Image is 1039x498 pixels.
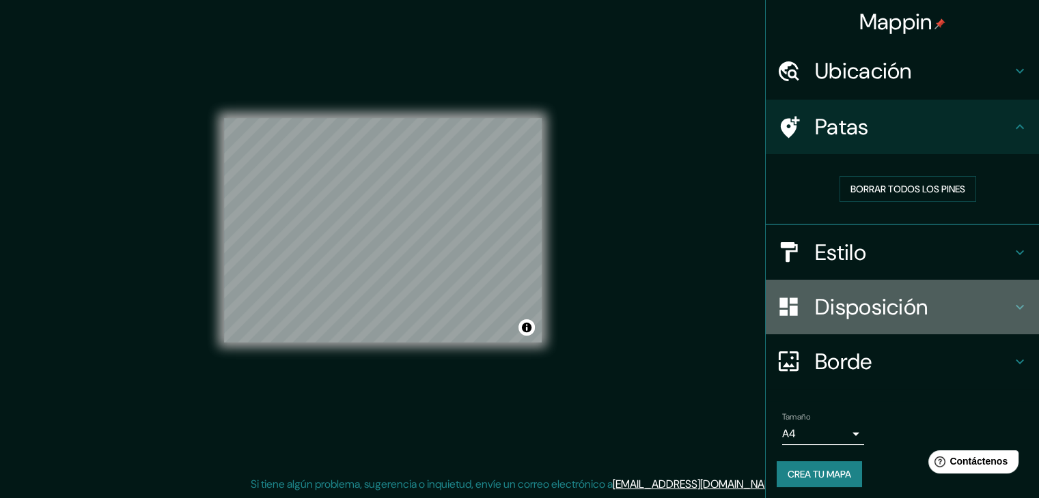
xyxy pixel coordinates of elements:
font: Mappin [859,8,932,36]
font: Borde [815,347,872,376]
font: Estilo [815,238,866,267]
img: pin-icon.png [934,18,945,29]
div: Borde [766,334,1039,389]
font: Disposición [815,293,928,321]
button: Borrar todos los pines [840,176,976,202]
div: Disposición [766,280,1039,334]
font: Si tiene algún problema, sugerencia o inquietud, envíe un correo electrónico a [251,477,613,491]
div: Estilo [766,225,1039,280]
font: Ubicación [815,57,912,85]
font: Tamaño [782,411,810,422]
font: Patas [815,113,869,141]
button: Activar o desactivar atribución [518,319,535,336]
font: Crea tu mapa [788,468,851,480]
div: Ubicación [766,44,1039,98]
a: [EMAIL_ADDRESS][DOMAIN_NAME] [613,477,781,491]
div: Patas [766,100,1039,154]
div: A4 [782,423,864,445]
button: Crea tu mapa [777,461,862,487]
iframe: Lanzador de widgets de ayuda [917,445,1024,483]
font: A4 [782,426,796,441]
font: Borrar todos los pines [850,183,965,195]
canvas: Mapa [224,118,542,342]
